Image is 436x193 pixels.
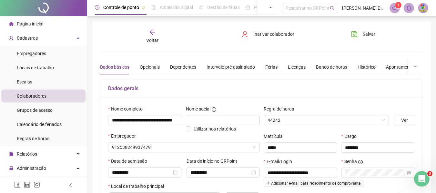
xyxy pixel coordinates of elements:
button: Ver [394,115,415,125]
label: Matrícula [264,133,287,140]
div: Dependentes [170,63,196,71]
span: lock [9,166,14,170]
span: Nome social [186,105,210,112]
div: Histórico [358,63,376,71]
span: 3 [427,171,432,176]
span: bell [406,5,412,11]
span: Grupos de acesso [17,108,53,113]
span: 9125382499374791 [112,142,256,152]
label: Data de início no QRPoint [187,158,241,165]
button: ellipsis [408,60,423,74]
span: eye-invisible [407,170,411,175]
span: file [9,152,14,156]
span: Regras de horas [17,136,49,141]
span: Controle de ponto [103,5,139,10]
span: clock-circle [95,5,99,10]
span: ellipsis [413,64,418,69]
span: Colaboradores [17,93,46,99]
img: 47503 [418,3,428,13]
span: home [9,22,14,26]
span: Inativar colaborador [253,31,294,38]
span: left [68,183,73,188]
span: linkedin [24,181,30,188]
span: [PERSON_NAME] DA - [PERSON_NAME] [342,5,386,12]
sup: 1 [395,2,401,8]
label: Regra de horas [264,105,298,112]
span: Admissão digital [160,5,193,10]
span: Cadastros [17,35,38,41]
span: Voltar [146,38,158,43]
span: Adicionar e-mail para recebimento de comprovante. [264,180,364,187]
span: Utilizar nos relatórios [194,126,236,131]
span: Painel do DP [254,5,279,10]
span: Calendário de feriados [17,122,62,127]
span: info-circle [358,160,363,164]
span: save [351,31,358,37]
div: Dados básicos [100,63,129,71]
span: Locais de trabalho [17,65,54,70]
span: plus [266,181,270,185]
button: Inativar colaborador [237,29,299,39]
span: Relatórios [17,151,37,157]
div: Opcionais [140,63,160,71]
span: notification [392,5,398,11]
label: Data de admissão [108,158,151,165]
label: Cargo [341,133,360,140]
label: Nome completo [108,105,147,112]
span: 44242 [268,115,385,125]
div: Licenças [288,63,306,71]
span: Salvar [363,31,375,38]
iframe: Intercom live chat [414,171,430,187]
label: Local de trabalho principal [108,183,168,190]
span: Ver [401,117,408,124]
span: 1 [397,3,400,7]
span: Escalas [17,79,32,84]
span: pushpin [142,6,146,10]
span: user-add [9,36,14,40]
span: Administração [17,166,46,171]
span: search [330,6,335,11]
span: Empregadores [17,51,46,56]
div: Férias [265,63,278,71]
span: instagram [34,181,40,188]
span: Senha [344,158,357,165]
span: sun [199,5,203,10]
span: facebook [14,181,21,188]
span: Gestão de férias [207,5,240,10]
div: Intervalo pré-assinalado [207,63,255,71]
span: dashboard [246,5,250,10]
span: ellipsis [268,5,273,10]
span: arrow-left [149,29,156,35]
span: file-done [151,5,156,10]
span: info-circle [212,107,216,112]
span: user-delete [242,31,248,37]
div: Banco de horas [316,63,347,71]
div: Apontamentos [386,63,416,71]
h5: Dados gerais [108,85,415,92]
span: Página inicial [17,21,43,26]
label: Empregador [108,132,140,140]
label: E-mail/Login [264,158,296,165]
button: Salvar [346,29,380,39]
